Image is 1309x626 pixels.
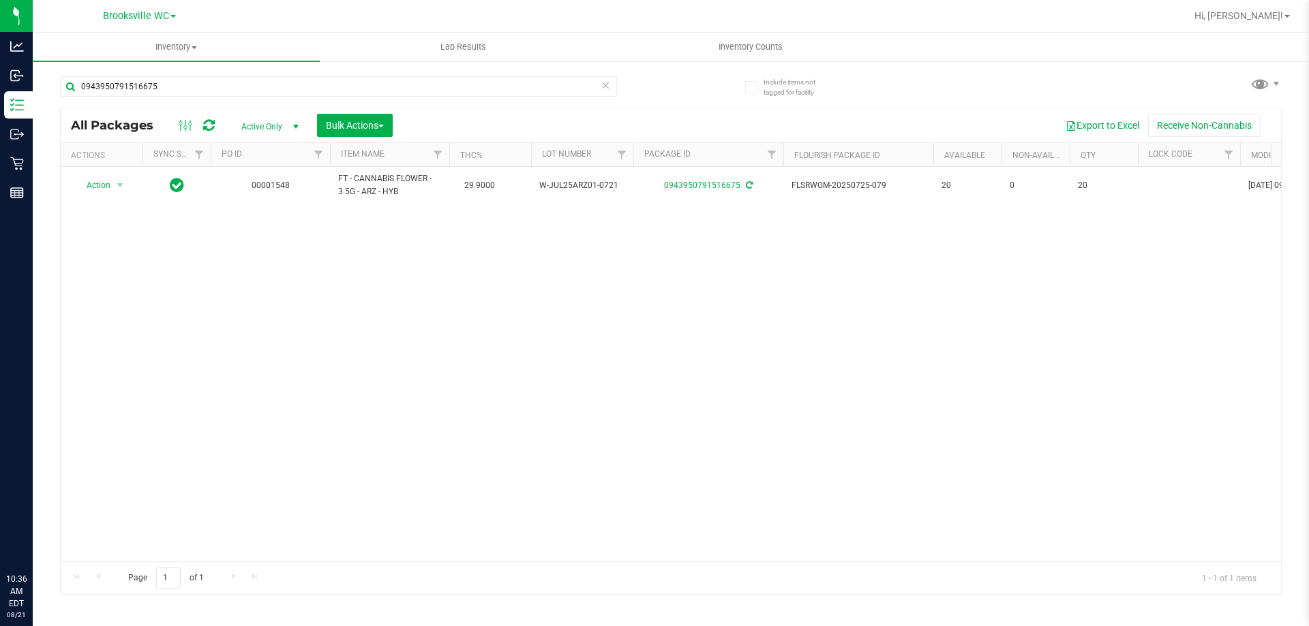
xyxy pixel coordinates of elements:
[153,149,206,159] a: Sync Status
[170,176,184,195] span: In Sync
[33,33,320,61] a: Inventory
[10,186,24,200] inline-svg: Reports
[326,120,384,131] span: Bulk Actions
[792,179,925,192] span: FLSRWGM-20250725-079
[307,143,330,166] a: Filter
[944,151,985,160] a: Available
[60,76,617,97] input: Search Package ID, Item Name, SKU, Lot or Part Number...
[427,143,449,166] a: Filter
[457,176,502,195] span: 29.9000
[156,567,181,589] input: 1
[539,179,625,192] span: W-JUL25ARZ01-0721
[103,10,169,22] span: Brooksville WC
[6,573,27,610] p: 10:36 AM EDT
[10,157,24,170] inline-svg: Retail
[644,149,691,159] a: Package ID
[10,40,24,53] inline-svg: Analytics
[764,77,832,97] span: Include items not tagged for facility
[700,41,801,53] span: Inventory Counts
[320,33,607,61] a: Lab Results
[1078,179,1130,192] span: 20
[117,567,215,589] span: Page of 1
[341,149,385,159] a: Item Name
[942,179,993,192] span: 20
[1010,179,1062,192] span: 0
[338,172,441,198] span: FT - CANNABIS FLOWER - 3.5G - ARZ - HYB
[542,149,591,159] a: Lot Number
[460,151,483,160] a: THC%
[188,143,211,166] a: Filter
[112,176,129,195] span: select
[1057,114,1148,137] button: Export to Excel
[1218,143,1240,166] a: Filter
[6,610,27,620] p: 08/21
[422,41,505,53] span: Lab Results
[14,517,55,558] iframe: Resource center
[74,176,111,195] span: Action
[252,181,290,190] a: 00001548
[1081,151,1096,160] a: Qty
[10,127,24,141] inline-svg: Outbound
[664,181,740,190] a: 0943950791516675
[33,41,320,53] span: Inventory
[1194,10,1283,21] span: Hi, [PERSON_NAME]!
[317,114,393,137] button: Bulk Actions
[761,143,783,166] a: Filter
[607,33,894,61] a: Inventory Counts
[1148,114,1261,137] button: Receive Non-Cannabis
[794,151,880,160] a: Flourish Package ID
[1191,567,1267,588] span: 1 - 1 of 1 items
[611,143,633,166] a: Filter
[10,98,24,112] inline-svg: Inventory
[71,118,167,133] span: All Packages
[71,151,137,160] div: Actions
[744,181,753,190] span: Sync from Compliance System
[1149,149,1192,159] a: Lock Code
[1012,151,1073,160] a: Non-Available
[601,76,610,94] span: Clear
[10,69,24,82] inline-svg: Inbound
[222,149,242,159] a: PO ID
